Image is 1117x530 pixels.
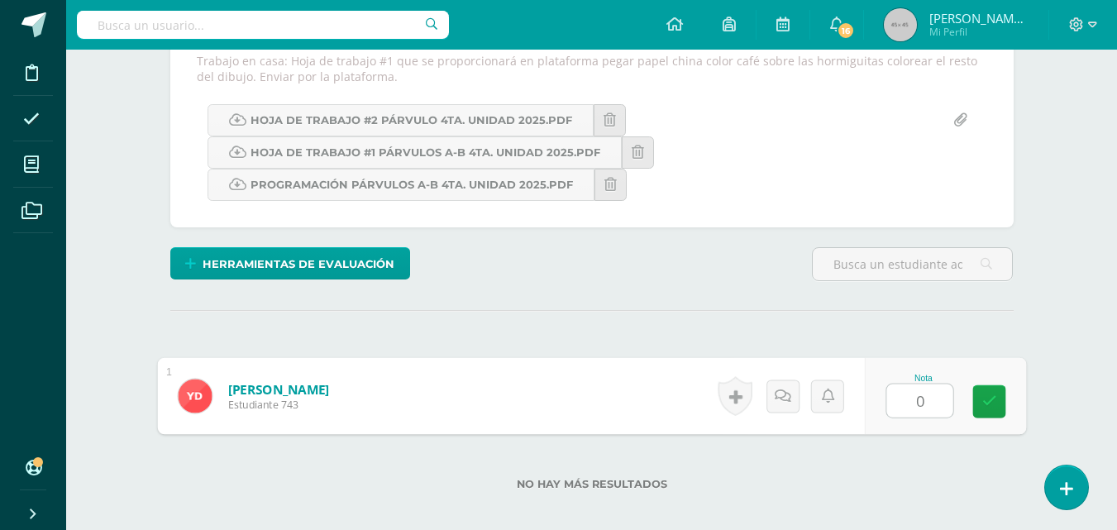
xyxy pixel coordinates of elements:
img: 45x45 [884,8,917,41]
a: [PERSON_NAME] [227,380,329,398]
a: hoja de trabajo #1 Párvulos A-B 4ta. Unidad 2025.pdf [208,136,622,169]
img: 97f6a64a36a72d23e0ac044a169e78f9.png [178,379,212,413]
span: [PERSON_NAME][DATE] [929,10,1029,26]
span: 16 [837,21,855,40]
input: Busca un usuario... [77,11,449,39]
span: Mi Perfil [929,25,1029,39]
a: Programación Párvulos A-B 4ta. Unidad 2025.pdf [208,169,594,201]
a: hoja de trabajo #2 Párvulo 4ta. Unidad 2025.pdf [208,104,594,136]
span: Estudiante 743 [227,398,329,413]
span: Herramientas de evaluación [203,249,394,279]
label: No hay más resultados [170,478,1014,490]
div: Trabajo en casa: Hoja de trabajo #1 que se proporcionará en plataforma pegar papel china color ca... [190,53,994,84]
input: Busca un estudiante aquí... [813,248,1012,280]
div: Nota [885,374,961,383]
input: 0-15.0 [886,384,952,418]
a: Herramientas de evaluación [170,247,410,279]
